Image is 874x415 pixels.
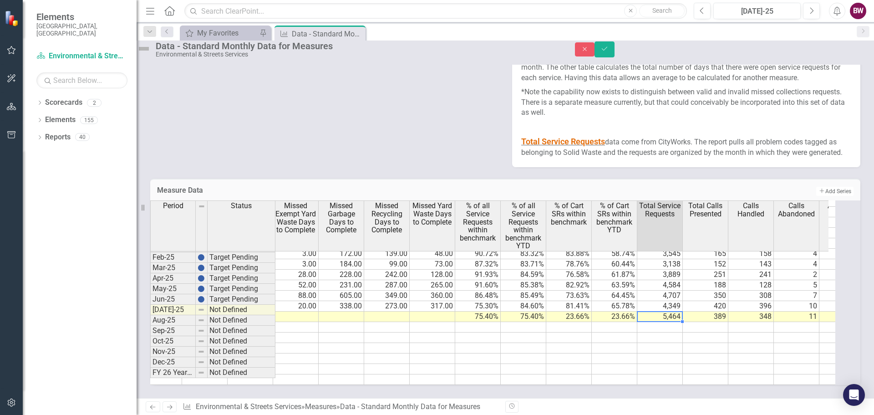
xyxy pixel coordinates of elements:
[198,285,205,292] img: BgCOk07PiH71IgAAAABJRU5ErkJggg==
[319,301,364,312] td: 338.00
[320,202,362,234] span: Missed Garbage Days to Complete
[843,384,865,406] div: Open Intercom Messenger
[639,202,681,218] span: Total Service Requests
[455,259,501,270] td: 87.32%
[156,51,557,58] div: Environmental & Streets Services
[774,249,819,259] td: 4
[208,347,275,357] td: Not Defined
[364,249,410,259] td: 139.00
[592,280,637,291] td: 63.59%
[273,259,319,270] td: 3.00
[728,259,774,270] td: 143
[546,259,592,270] td: 78.76%
[45,97,82,108] a: Scorecards
[652,7,672,14] span: Search
[184,3,687,19] input: Search ClearPoint...
[637,280,683,291] td: 4,584
[639,5,685,17] button: Search
[546,249,592,259] td: 83.88%
[198,369,205,376] img: 8DAGhfEEPCf229AAAAAElFTkSuQmCC
[208,336,275,347] td: Not Defined
[366,202,407,234] span: Missed Recycling Days to Complete
[412,202,453,226] span: Missed Yard Waste Days to Complete
[501,280,546,291] td: 85.38%
[273,301,319,312] td: 20.00
[273,280,319,291] td: 52.00
[36,72,127,88] input: Search Below...
[683,249,728,259] td: 165
[501,270,546,280] td: 84.59%
[730,202,772,218] span: Calls Handled
[728,249,774,259] td: 158
[137,41,151,56] img: Not Defined
[183,402,498,412] div: » »
[455,270,501,280] td: 91.93%
[774,291,819,301] td: 7
[819,312,865,322] td: 0.28
[683,280,728,291] td: 188
[196,402,301,411] a: Environmental & Streets Services
[198,254,205,261] img: BgCOk07PiH71IgAAAABJRU5ErkJggg==
[319,280,364,291] td: 231.00
[273,249,319,259] td: 3.00
[198,317,205,324] img: 8DAGhfEEPCf229AAAAAElFTkSuQmCC
[637,259,683,270] td: 3,138
[728,312,774,322] td: 348
[182,27,257,39] a: My Favorites
[683,301,728,312] td: 420
[819,291,865,301] td: 0.35
[150,315,196,326] td: Aug-25
[774,259,819,270] td: 4
[774,270,819,280] td: 2
[208,305,275,315] td: Not Defined
[198,327,205,334] img: 8DAGhfEEPCf229AAAAAElFTkSuQmCC
[592,259,637,270] td: 60.44%
[157,186,541,195] h3: Measure Data
[198,306,205,313] img: 8DAGhfEEPCf229AAAAAElFTkSuQmCC
[45,132,71,143] a: Reports
[521,137,605,146] span: Total Service Requests
[594,202,635,234] span: % of Cart SRs within benchmark YTD
[683,312,728,322] td: 389
[548,202,589,226] span: % of Cart SRs within benchmark
[410,259,455,270] td: 73.00
[521,134,851,158] p: data come from CityWorks. The report pulls all problem codes tagged as belonging to Solid Waste a...
[819,249,865,259] td: 0.13
[208,294,275,305] td: Target Pending
[198,264,205,272] img: BgCOk07PiH71IgAAAABJRU5ErkJggg==
[819,270,865,280] td: 0.17
[150,336,196,347] td: Oct-25
[410,249,455,259] td: 48.00
[36,51,127,61] a: Environmental & Streets Services
[821,202,863,226] span: Avg Hold (Queue) Time
[364,270,410,280] td: 242.00
[156,41,557,51] div: Data - Standard Monthly Data for Measures
[728,280,774,291] td: 128
[231,202,252,210] span: Status
[774,280,819,291] td: 5
[292,28,363,40] div: Data - Standard Monthly Data for Measures
[198,338,205,345] img: 8DAGhfEEPCf229AAAAAElFTkSuQmCC
[150,357,196,368] td: Dec-25
[319,270,364,280] td: 228.00
[728,291,774,301] td: 308
[546,270,592,280] td: 76.58%
[36,22,127,37] small: [GEOGRAPHIC_DATA], [GEOGRAPHIC_DATA]
[455,291,501,301] td: 86.48%
[364,301,410,312] td: 273.00
[501,301,546,312] td: 84.60%
[637,291,683,301] td: 4,707
[546,291,592,301] td: 73.63%
[501,291,546,301] td: 85.49%
[546,301,592,312] td: 81.41%
[208,284,275,294] td: Target Pending
[275,202,316,234] span: Missed Exempt Yard Waste Days to Complete
[150,294,196,305] td: Jun-25
[150,263,196,273] td: Mar-25
[501,249,546,259] td: 83.32%
[364,259,410,270] td: 99.00
[45,115,76,125] a: Elements
[637,301,683,312] td: 4,349
[273,291,319,301] td: 88.00
[208,315,275,326] td: Not Defined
